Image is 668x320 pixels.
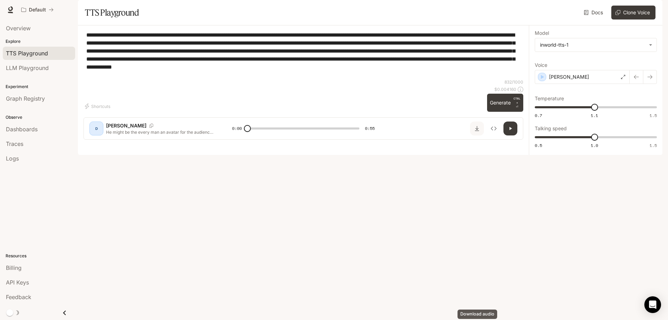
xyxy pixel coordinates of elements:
button: Inspect [487,122,501,135]
span: 0:55 [365,125,375,132]
span: 1.5 [650,142,657,148]
button: Shortcuts [83,101,113,112]
button: Download audio [470,122,484,135]
span: 0:00 [232,125,242,132]
p: Default [29,7,46,13]
div: D [91,123,102,134]
p: ⏎ [514,96,520,109]
span: 1.0 [591,142,598,148]
div: inworld-tts-1 [535,38,657,52]
button: Clone Voice [611,6,655,19]
button: Copy Voice ID [146,124,156,128]
p: [PERSON_NAME] [549,73,589,80]
p: Model [535,31,549,36]
span: 0.7 [535,112,542,118]
h1: TTS Playground [85,6,139,19]
p: He might be the every man an avatar for the audience. His reaction is basically what the audience... [106,129,215,135]
span: 1.1 [591,112,598,118]
p: [PERSON_NAME] [106,122,146,129]
div: Download audio [458,310,497,319]
p: 832 / 1000 [504,79,523,85]
span: 1.5 [650,112,657,118]
button: All workspaces [18,3,57,17]
div: inworld-tts-1 [540,41,645,48]
p: CTRL + [514,96,520,105]
p: Temperature [535,96,564,101]
p: Voice [535,63,547,68]
button: GenerateCTRL +⏎ [487,94,523,112]
span: 0.5 [535,142,542,148]
div: Open Intercom Messenger [644,296,661,313]
p: Talking speed [535,126,567,131]
a: Docs [582,6,606,19]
